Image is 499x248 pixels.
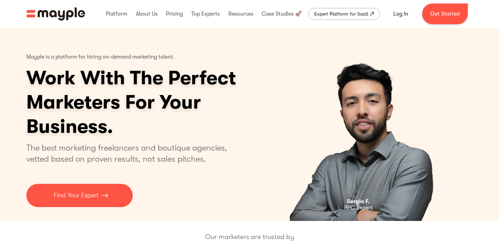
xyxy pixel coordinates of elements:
div: Expert Platform for SaaS [314,10,368,18]
p: Find Your Expert [54,191,98,200]
h1: Work With The Perfect Marketers For Your Business. [26,66,290,139]
p: The best marketing freelancers and boutique agencies, vetted based on proven results, not sales p... [26,142,235,164]
div: 1 of 4 [256,28,473,221]
div: Pricing [164,3,185,25]
p: Mayple is a platform for hiring on-demand marketing talent. [26,49,175,66]
div: Platform [104,3,129,25]
a: home [26,7,85,20]
div: About Us [134,3,159,25]
div: Resources [227,3,255,25]
div: carousel [256,28,473,221]
div: Top Experts [190,3,221,25]
a: Expert Platform for SaaS [308,8,380,20]
img: Mayple logo [26,7,85,20]
a: Log In [385,6,417,22]
a: Get Started [422,3,468,24]
a: Find Your Expert [26,184,133,207]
